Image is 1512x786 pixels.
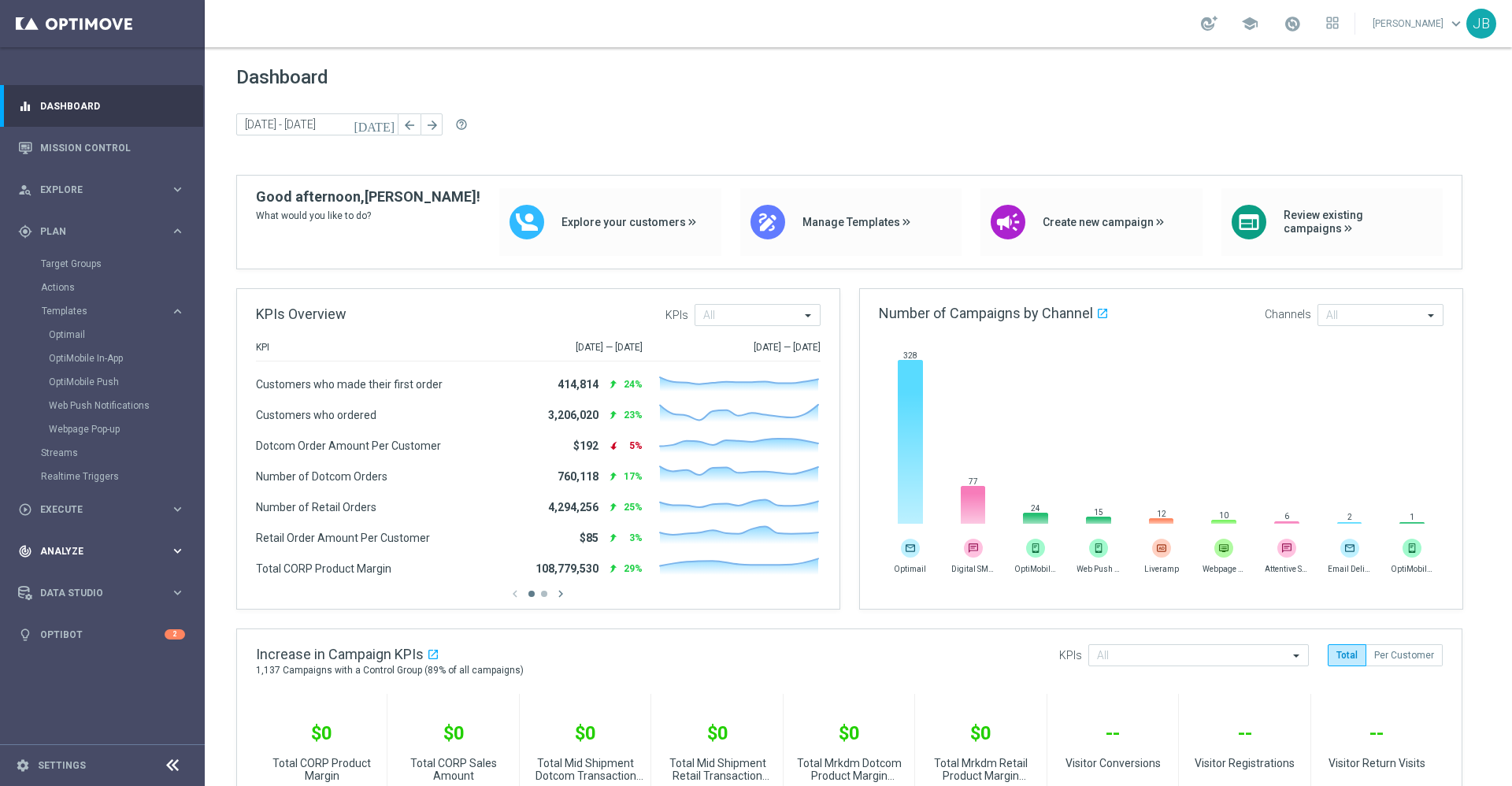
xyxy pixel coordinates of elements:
[49,394,203,417] div: Web Push Notifications
[17,184,186,196] button: person_search Explore keyboard_arrow_right
[49,328,164,341] a: Optimail
[40,547,170,556] span: Analyze
[18,544,32,558] i: track_changes
[41,299,203,441] div: Templates
[41,470,164,483] a: Realtime Triggers
[18,502,32,517] i: play_circle_outline
[41,276,203,299] div: Actions
[1447,15,1465,32] span: keyboard_arrow_down
[1371,12,1466,35] a: [PERSON_NAME]keyboard_arrow_down
[16,758,30,773] i: settings
[49,370,203,394] div: OptiMobile Push
[42,306,170,316] div: Templates
[17,628,186,641] button: lightbulb Optibot 2
[18,614,185,655] div: Optibot
[18,127,185,169] div: Mission Control
[1466,9,1496,39] div: JB
[40,505,170,514] span: Execute
[49,376,164,388] a: OptiMobile Push
[18,183,32,197] i: person_search
[49,347,203,370] div: OptiMobile In-App
[1241,15,1258,32] span: school
[165,629,185,640] div: 2
[17,545,186,558] button: track_changes Analyze keyboard_arrow_right
[41,252,203,276] div: Target Groups
[18,628,32,642] i: lightbulb
[18,544,170,558] div: Analyze
[170,182,185,197] i: keyboard_arrow_right
[170,502,185,517] i: keyboard_arrow_right
[170,543,185,558] i: keyboard_arrow_right
[170,224,185,239] i: keyboard_arrow_right
[40,588,170,598] span: Data Studio
[38,761,86,770] a: Settings
[41,281,164,294] a: Actions
[17,503,186,516] button: play_circle_outline Execute keyboard_arrow_right
[170,304,185,319] i: keyboard_arrow_right
[17,225,186,238] button: gps_fixed Plan keyboard_arrow_right
[18,99,32,113] i: equalizer
[18,85,185,127] div: Dashboard
[17,100,186,113] button: equalizer Dashboard
[170,585,185,600] i: keyboard_arrow_right
[40,614,165,655] a: Optibot
[40,185,170,195] span: Explore
[49,323,203,347] div: Optimail
[40,85,185,127] a: Dashboard
[49,352,164,365] a: OptiMobile In-App
[18,502,170,517] div: Execute
[41,258,164,270] a: Target Groups
[41,447,164,459] a: Streams
[18,224,32,239] i: gps_fixed
[41,441,203,465] div: Streams
[40,127,185,169] a: Mission Control
[40,227,170,236] span: Plan
[42,306,154,316] span: Templates
[41,305,186,317] button: Templates keyboard_arrow_right
[18,586,170,600] div: Data Studio
[17,142,186,154] button: Mission Control
[49,423,164,436] a: Webpage Pop-up
[18,183,170,197] div: Explore
[49,417,203,441] div: Webpage Pop-up
[18,224,170,239] div: Plan
[49,399,164,412] a: Web Push Notifications
[17,587,186,599] button: Data Studio keyboard_arrow_right
[41,465,203,488] div: Realtime Triggers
